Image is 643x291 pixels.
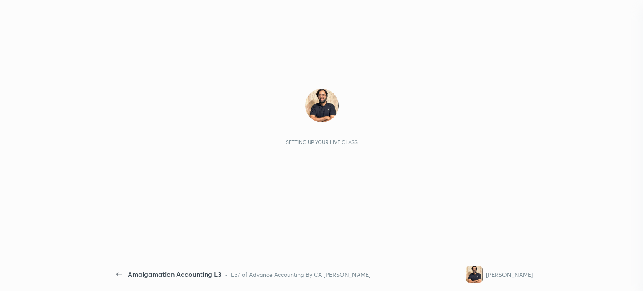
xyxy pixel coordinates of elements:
[466,266,483,283] img: c03332fea6b14f46a3145b9173f2b3a7.jpg
[231,270,370,279] div: L37 of Advance Accounting By CA [PERSON_NAME]
[225,270,228,279] div: •
[128,269,221,279] div: Amalgamation Accounting L3
[486,270,533,279] div: [PERSON_NAME]
[286,139,358,145] div: Setting up your live class
[305,89,339,122] img: c03332fea6b14f46a3145b9173f2b3a7.jpg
